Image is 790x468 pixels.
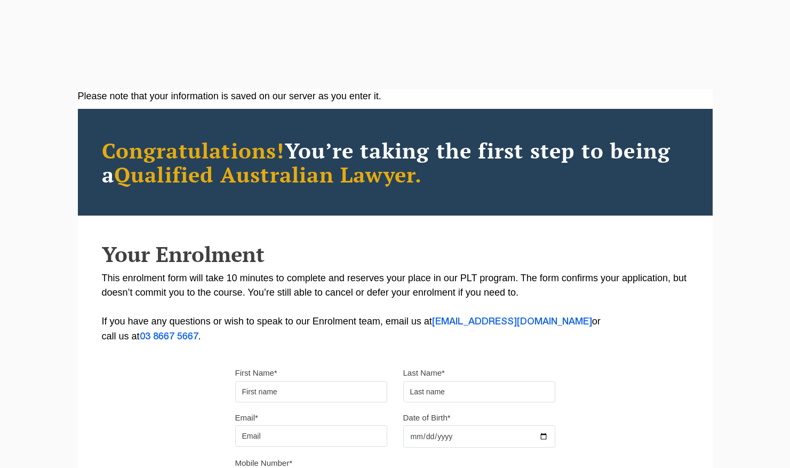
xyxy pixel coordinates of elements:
label: Last Name* [403,368,445,378]
div: Please note that your information is saved on our server as you enter it. [78,89,713,104]
input: Last name [403,381,555,402]
span: Congratulations! [102,136,285,164]
a: 03 8667 5667 [140,332,198,341]
label: Email* [235,413,258,423]
p: This enrolment form will take 10 minutes to complete and reserves your place in our PLT program. ... [102,271,689,344]
h2: Your Enrolment [102,242,689,266]
input: Email [235,425,387,447]
a: [EMAIL_ADDRESS][DOMAIN_NAME] [432,318,592,326]
h2: You’re taking the first step to being a [102,138,689,186]
input: First name [235,381,387,402]
label: Date of Birth* [403,413,451,423]
label: First Name* [235,368,277,378]
span: Qualified Australian Lawyer. [114,160,422,188]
